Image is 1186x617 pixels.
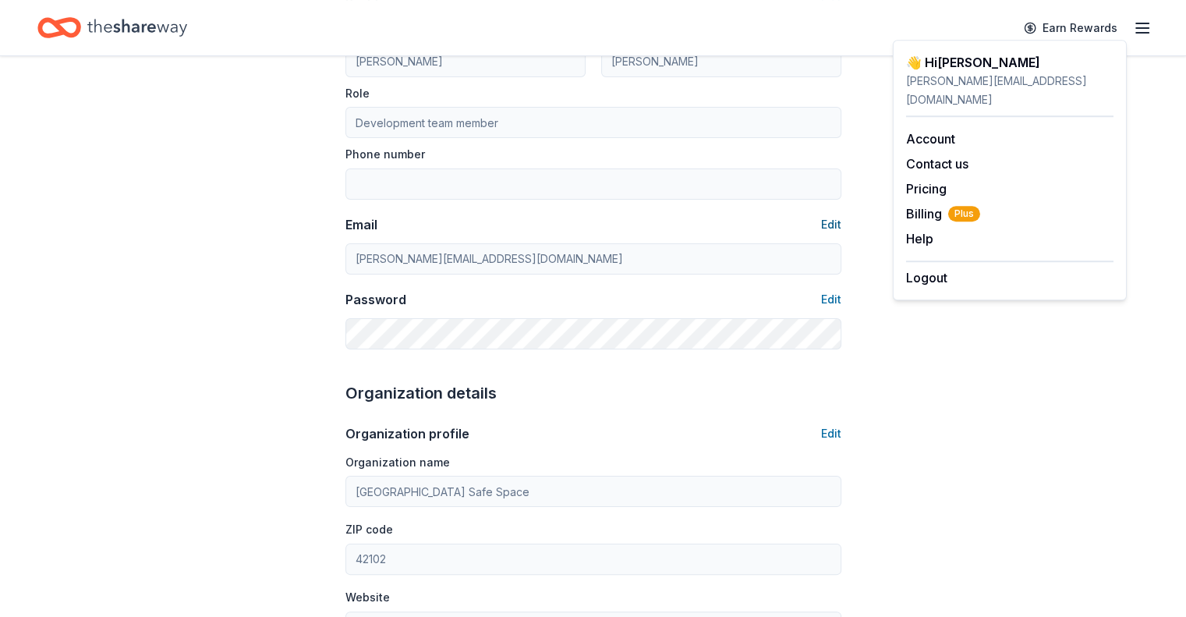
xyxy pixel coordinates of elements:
input: 12345 (U.S. only) [345,544,841,575]
div: Email [345,215,377,234]
div: Organization profile [345,424,469,443]
label: ZIP code [345,522,393,537]
a: Pricing [906,181,947,197]
label: Phone number [345,147,425,162]
span: Billing [906,204,980,223]
button: Help [906,229,933,248]
button: Contact us [906,154,968,173]
button: BillingPlus [906,204,980,223]
div: Organization details [345,381,841,406]
label: Role [345,86,370,101]
div: 👋 Hi [PERSON_NAME] [906,53,1113,72]
button: Logout [906,268,947,287]
span: Plus [948,206,980,222]
button: Edit [821,215,841,234]
div: [PERSON_NAME][EMAIL_ADDRESS][DOMAIN_NAME] [906,72,1113,109]
label: Website [345,590,390,605]
a: Home [37,9,187,46]
button: Edit [821,290,841,309]
label: Organization name [345,455,450,470]
a: Earn Rewards [1014,14,1127,42]
div: Password [345,290,406,309]
a: Account [906,131,955,147]
button: Edit [821,424,841,443]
